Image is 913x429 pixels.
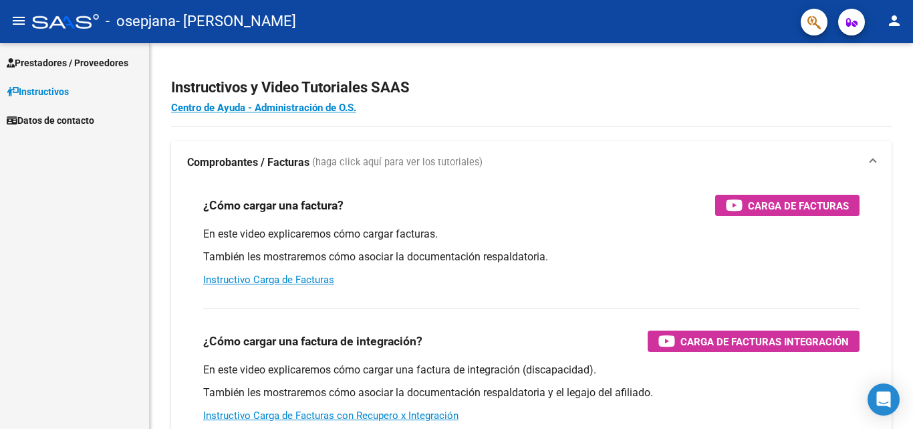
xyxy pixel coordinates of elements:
span: - [PERSON_NAME] [176,7,296,36]
div: Open Intercom Messenger [868,383,900,416]
p: En este video explicaremos cómo cargar una factura de integración (discapacidad). [203,363,860,377]
mat-expansion-panel-header: Comprobantes / Facturas (haga click aquí para ver los tutoriales) [171,141,892,184]
span: Datos de contacto [7,113,94,128]
span: Carga de Facturas [748,197,849,214]
strong: Comprobantes / Facturas [187,155,309,170]
span: Prestadores / Proveedores [7,56,128,70]
h3: ¿Cómo cargar una factura de integración? [203,332,422,351]
a: Centro de Ayuda - Administración de O.S. [171,102,356,114]
p: También les mostraremos cómo asociar la documentación respaldatoria. [203,250,860,264]
p: En este video explicaremos cómo cargar facturas. [203,227,860,242]
p: También les mostraremos cómo asociar la documentación respaldatoria y el legajo del afiliado. [203,385,860,400]
h3: ¿Cómo cargar una factura? [203,196,344,215]
span: (haga click aquí para ver los tutoriales) [312,155,483,170]
a: Instructivo Carga de Facturas [203,274,334,286]
span: - osepjana [106,7,176,36]
button: Carga de Facturas [715,195,860,216]
mat-icon: person [886,13,902,29]
mat-icon: menu [11,13,27,29]
a: Instructivo Carga de Facturas con Recupero x Integración [203,410,459,422]
span: Carga de Facturas Integración [680,333,849,350]
h2: Instructivos y Video Tutoriales SAAS [171,75,892,100]
button: Carga de Facturas Integración [648,331,860,352]
span: Instructivos [7,84,69,99]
